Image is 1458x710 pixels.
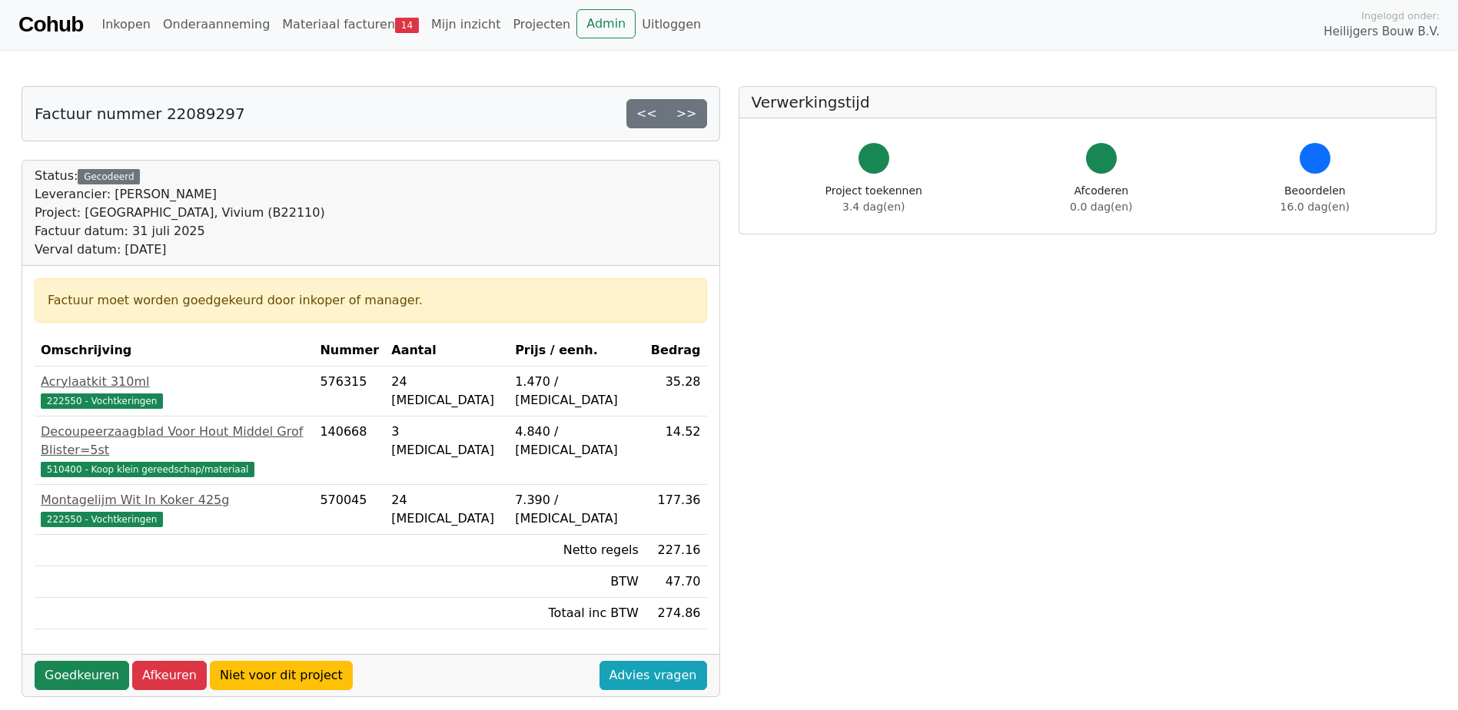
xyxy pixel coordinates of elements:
div: Factuur datum: 31 juli 2025 [35,222,325,241]
a: Inkopen [95,9,156,40]
div: Project: [GEOGRAPHIC_DATA], Vivium (B22110) [35,204,325,222]
span: 0.0 dag(en) [1070,201,1132,213]
td: 35.28 [645,367,707,416]
div: Beoordelen [1280,183,1350,215]
a: << [626,99,667,128]
div: 3 [MEDICAL_DATA] [391,423,503,460]
div: Leverancier: [PERSON_NAME] [35,185,325,204]
span: 3.4 dag(en) [842,201,905,213]
div: 24 [MEDICAL_DATA] [391,373,503,410]
div: Montagelijm Wit In Koker 425g [41,491,307,509]
a: Decoupeerzaagblad Voor Hout Middel Grof Blister=5st510400 - Koop klein gereedschap/materiaal [41,423,307,478]
h5: Factuur nummer 22089297 [35,105,245,123]
a: >> [666,99,707,128]
div: 7.390 / [MEDICAL_DATA] [515,491,639,528]
div: Afcoderen [1070,183,1132,215]
a: Afkeuren [132,661,207,690]
td: 227.16 [645,535,707,566]
td: Totaal inc BTW [509,598,645,629]
a: Uitloggen [636,9,707,40]
td: 140668 [314,416,385,485]
th: Prijs / eenh. [509,335,645,367]
a: Montagelijm Wit In Koker 425g222550 - Vochtkeringen [41,491,307,528]
span: 510400 - Koop klein gereedschap/materiaal [41,462,254,477]
td: 14.52 [645,416,707,485]
span: 16.0 dag(en) [1280,201,1350,213]
a: Onderaanneming [157,9,276,40]
a: Acrylaatkit 310ml222550 - Vochtkeringen [41,373,307,410]
a: Niet voor dit project [210,661,353,690]
td: Netto regels [509,535,645,566]
th: Aantal [385,335,509,367]
th: Omschrijving [35,335,314,367]
div: Verval datum: [DATE] [35,241,325,259]
div: 4.840 / [MEDICAL_DATA] [515,423,639,460]
span: Ingelogd onder: [1361,8,1440,23]
a: Goedkeuren [35,661,129,690]
td: 570045 [314,485,385,535]
span: 14 [395,18,419,33]
div: 1.470 / [MEDICAL_DATA] [515,373,639,410]
h5: Verwerkingstijd [752,93,1424,111]
a: Advies vragen [599,661,707,690]
div: Factuur moet worden goedgekeurd door inkoper of manager. [48,291,694,310]
th: Bedrag [645,335,707,367]
div: Gecodeerd [78,169,140,184]
div: Status: [35,167,325,259]
div: Project toekennen [825,183,922,215]
a: Cohub [18,6,83,43]
th: Nummer [314,335,385,367]
div: 24 [MEDICAL_DATA] [391,491,503,528]
a: Admin [576,9,636,38]
a: Materiaal facturen14 [276,9,425,40]
td: 177.36 [645,485,707,535]
td: BTW [509,566,645,598]
a: Projecten [506,9,576,40]
span: 222550 - Vochtkeringen [41,393,163,409]
a: Mijn inzicht [425,9,507,40]
td: 47.70 [645,566,707,598]
span: Heilijgers Bouw B.V. [1323,23,1440,41]
div: Decoupeerzaagblad Voor Hout Middel Grof Blister=5st [41,423,307,460]
td: 576315 [314,367,385,416]
div: Acrylaatkit 310ml [41,373,307,391]
span: 222550 - Vochtkeringen [41,512,163,527]
td: 274.86 [645,598,707,629]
